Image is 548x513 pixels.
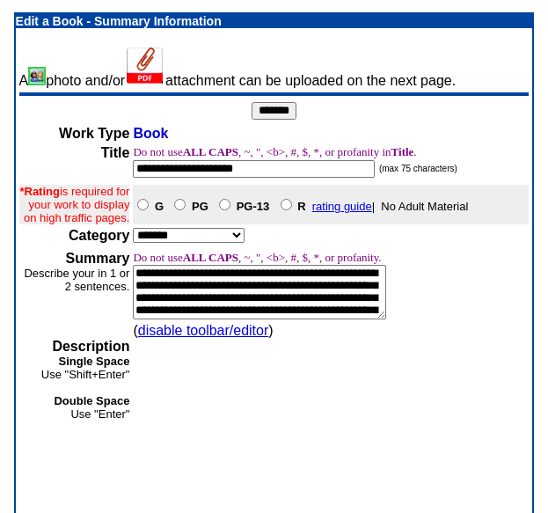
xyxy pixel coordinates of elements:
[101,145,130,160] b: Title
[59,126,129,141] b: Work Type
[24,267,129,293] font: Describe your in 1 or 2 sentences.
[192,200,208,213] b: PG
[69,228,129,243] b: Category
[66,251,130,266] b: Summary
[133,126,168,141] span: Book
[19,185,60,198] b: *Rating
[19,48,530,89] td: A photo and/or attachment can be uploaded on the next page.
[183,251,238,264] b: ALL CAPS
[133,200,468,213] font: | No Adult Material
[133,145,416,158] font: Do not use , ~, ", <b>, #, $, *, or profanity in .
[133,323,529,339] div: ( )
[183,145,238,158] b: ALL CAPS
[59,355,130,368] b: Single Space
[297,200,305,213] b: R
[237,200,270,213] b: PG-13
[391,145,414,158] b: Title
[16,14,533,28] p: Edit a Book - Summary Information
[28,67,46,85] img: Add/Remove Photo
[379,164,457,173] font: (max 75 characters)
[138,323,269,338] a: disable toolbar/editor
[155,200,164,213] b: G
[133,251,381,264] font: Do not use , ~, ", <b>, #, $, *, or profanity.
[312,200,372,213] a: rating guide
[41,355,130,421] font: Use "Shift+Enter" Use "Enter"
[52,339,129,354] b: Description
[19,185,129,224] font: is required for your work to display on high traffic pages.
[54,394,129,407] b: Double Space
[125,48,165,85] img: Add Attachment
